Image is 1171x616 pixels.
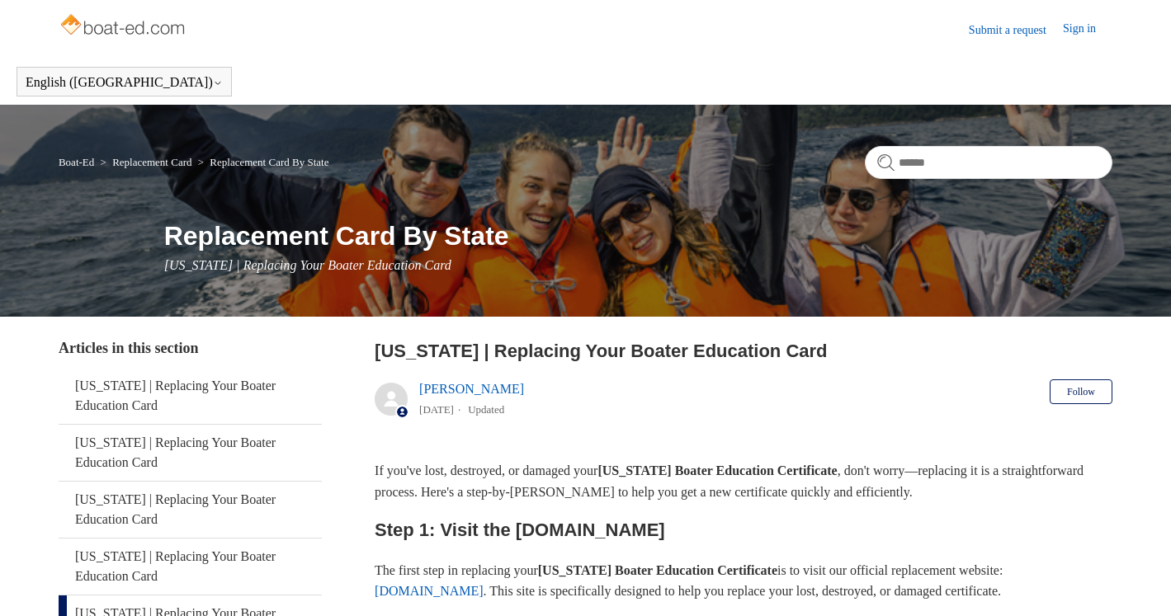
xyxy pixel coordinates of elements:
[59,538,322,595] a: [US_STATE] | Replacing Your Boater Education Card
[375,584,484,598] a: [DOMAIN_NAME]
[375,337,1112,364] h2: Virginia | Replacing Your Boater Education Card
[59,10,190,43] img: Boat-Ed Help Center home page
[375,560,1112,602] p: The first step in replacing your is to visit our official replacement website: . This site is spe...
[419,403,454,416] time: 05/22/2024, 15:07
[59,340,198,356] span: Articles in this section
[26,75,223,90] button: English ([GEOGRAPHIC_DATA])
[59,368,322,424] a: [US_STATE] | Replacing Your Boater Education Card
[112,156,191,168] a: Replacement Card
[468,403,504,416] li: Updated
[59,156,94,168] a: Boat-Ed
[1063,20,1112,40] a: Sign in
[538,563,777,577] strong: [US_STATE] Boater Education Certificate
[164,258,451,272] span: [US_STATE] | Replacing Your Boater Education Card
[597,463,837,477] strong: [US_STATE] Boater Education Certificate
[419,382,524,396] a: [PERSON_NAME]
[59,425,322,481] a: [US_STATE] | Replacing Your Boater Education Card
[210,156,328,168] a: Replacement Card By State
[375,460,1112,502] p: If you've lost, destroyed, or damaged your , don't worry—replacing it is a straightforward proces...
[195,156,329,168] li: Replacement Card By State
[97,156,195,168] li: Replacement Card
[1050,379,1112,404] button: Follow Article
[375,515,1112,544] h2: Step 1: Visit the [DOMAIN_NAME]
[969,21,1063,39] a: Submit a request
[865,146,1112,179] input: Search
[59,156,97,168] li: Boat-Ed
[164,216,1112,256] h1: Replacement Card By State
[1116,561,1159,604] div: Live chat
[59,482,322,538] a: [US_STATE] | Replacing Your Boater Education Card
